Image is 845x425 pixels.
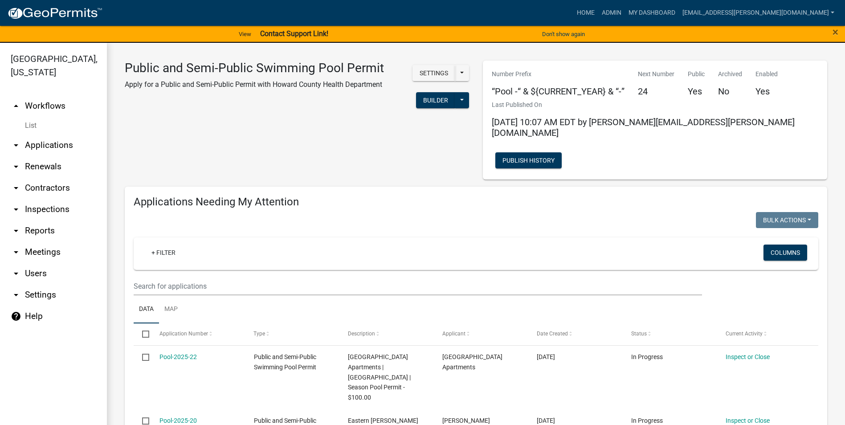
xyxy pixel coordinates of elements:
[833,27,838,37] button: Close
[537,331,568,337] span: Date Created
[144,245,183,261] a: + Filter
[638,86,674,97] h5: 24
[763,245,807,261] button: Columns
[492,86,625,97] h5: “Pool -“ & ${CURRENT_YEAR} & “-”
[833,26,838,38] span: ×
[688,69,705,79] p: Public
[125,79,384,90] p: Apply for a Public and Semi-Public Permit with Howard County Health Department
[134,196,818,208] h4: Applications Needing My Attention
[11,247,21,257] i: arrow_drop_down
[625,4,679,21] a: My Dashboard
[11,140,21,151] i: arrow_drop_down
[442,353,502,371] span: Amberwood Place Apartments
[756,212,818,228] button: Bulk Actions
[755,69,778,79] p: Enabled
[679,4,838,21] a: [EMAIL_ADDRESS][PERSON_NAME][DOMAIN_NAME]
[726,331,763,337] span: Current Activity
[11,290,21,300] i: arrow_drop_down
[11,101,21,111] i: arrow_drop_up
[348,331,375,337] span: Description
[11,268,21,279] i: arrow_drop_down
[631,353,663,360] span: In Progress
[726,417,770,424] a: Inspect or Close
[638,69,674,79] p: Next Number
[528,323,623,345] datatable-header-cell: Date Created
[755,86,778,97] h5: Yes
[235,27,255,41] a: View
[631,331,647,337] span: Status
[348,353,411,401] span: Amberwood Place Apartments | Amberwood Hc4 | Season Pool Permit - $100.00
[125,61,384,76] h3: Public and Semi-Public Swimming Pool Permit
[442,417,490,424] span: Jon Bearden
[718,69,742,79] p: Archived
[492,117,795,138] span: [DATE] 10:07 AM EDT by [PERSON_NAME][EMAIL_ADDRESS][PERSON_NAME][DOMAIN_NAME]
[492,69,625,79] p: Number Prefix
[492,100,819,110] p: Last Published On
[339,323,434,345] datatable-header-cell: Description
[688,86,705,97] h5: Yes
[495,157,562,164] wm-modal-confirm: Workflow Publish History
[416,92,455,108] button: Builder
[412,65,455,81] button: Settings
[134,295,159,324] a: Data
[159,331,208,337] span: Application Number
[631,417,663,424] span: In Progress
[537,353,555,360] span: 09/10/2025
[598,4,625,21] a: Admin
[254,353,316,371] span: Public and Semi-Public Swimming Pool Permit
[442,331,465,337] span: Applicant
[11,183,21,193] i: arrow_drop_down
[134,277,702,295] input: Search for applications
[260,29,328,38] strong: Contact Support Link!
[573,4,598,21] a: Home
[718,86,742,97] h5: No
[623,323,717,345] datatable-header-cell: Status
[539,27,588,41] button: Don't show again
[254,331,265,337] span: Type
[159,417,197,424] a: Pool-2025-20
[11,311,21,322] i: help
[11,204,21,215] i: arrow_drop_down
[245,323,339,345] datatable-header-cell: Type
[537,417,555,424] span: 09/10/2025
[717,323,812,345] datatable-header-cell: Current Activity
[159,353,197,360] a: Pool-2025-22
[159,295,183,324] a: Map
[11,225,21,236] i: arrow_drop_down
[11,161,21,172] i: arrow_drop_down
[151,323,245,345] datatable-header-cell: Application Number
[495,152,562,168] button: Publish History
[134,323,151,345] datatable-header-cell: Select
[434,323,528,345] datatable-header-cell: Applicant
[726,353,770,360] a: Inspect or Close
